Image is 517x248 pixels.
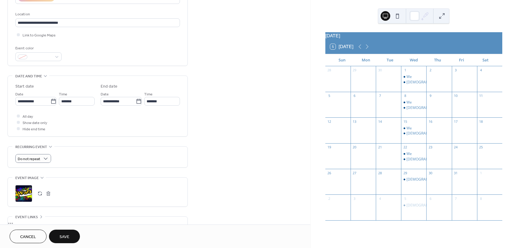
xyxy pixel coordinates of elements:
div: 13 [352,119,357,124]
div: [DEMOGRAPHIC_DATA] Studies [406,157,459,162]
div: 30 [428,171,433,175]
span: Cancel [20,234,36,240]
span: Time [59,91,67,98]
div: 11 [479,94,483,98]
span: Show date only [23,120,47,126]
div: 18 [479,119,483,124]
span: Date [15,91,23,98]
div: 29 [403,171,407,175]
div: 19 [327,145,332,150]
span: Date [101,91,109,98]
div: 14 [378,119,382,124]
span: Save [59,234,69,240]
div: We [406,151,412,157]
div: 5 [327,94,332,98]
div: 29 [352,68,357,73]
div: 1 [479,171,483,175]
div: Bible Studies [401,105,426,110]
div: Fri [450,54,474,66]
div: 16 [428,119,433,124]
button: 5[DATE] [328,42,355,51]
div: Start date [15,83,34,90]
div: 3 [454,68,458,73]
div: We [406,100,412,105]
div: ••• [8,217,187,229]
div: 21 [378,145,382,150]
div: 7 [378,94,382,98]
div: 4 [479,68,483,73]
span: Time [144,91,153,98]
div: End date [101,83,117,90]
div: ; [15,185,32,202]
span: Link to Google Maps [23,32,56,39]
div: 6 [352,94,357,98]
div: [DEMOGRAPHIC_DATA] Studies [406,203,459,208]
span: Event image [15,175,39,181]
div: Bible Studies [401,157,426,162]
div: 6 [428,196,433,201]
div: 9 [428,94,433,98]
div: [DATE] [325,32,502,39]
div: Event color [15,45,60,51]
div: 1 [403,68,407,73]
div: 10 [454,94,458,98]
div: 15 [403,119,407,124]
div: We [406,126,412,131]
div: 22 [403,145,407,150]
div: 12 [327,119,332,124]
div: 26 [327,171,332,175]
button: Save [49,230,80,243]
div: 3 [352,196,357,201]
div: 2 [428,68,433,73]
div: Mon [354,54,378,66]
div: 5 [403,196,407,201]
div: Sun [330,54,354,66]
div: Location [15,11,179,17]
div: Sat [473,54,497,66]
div: 17 [454,119,458,124]
div: 20 [352,145,357,150]
div: Thu [426,54,450,66]
div: 28 [327,68,332,73]
div: 30 [378,68,382,73]
div: 7 [454,196,458,201]
div: We [401,126,426,131]
div: 2 [327,196,332,201]
span: All day [23,113,33,120]
div: [DEMOGRAPHIC_DATA] Studies [406,105,459,110]
div: Bible Studies [401,203,426,208]
div: 25 [479,145,483,150]
div: Wed [402,54,426,66]
span: Hide end time [23,126,45,132]
div: 24 [454,145,458,150]
span: Do not repeat [18,156,40,163]
span: Event links [15,214,38,220]
div: Bible Studies [401,131,426,136]
button: Cancel [10,230,47,243]
div: We [406,74,412,79]
div: 8 [403,94,407,98]
div: We [401,74,426,79]
div: Tue [378,54,402,66]
div: 28 [378,171,382,175]
div: Bible Studies [401,177,426,182]
div: 31 [454,171,458,175]
div: We [401,100,426,105]
div: [DEMOGRAPHIC_DATA] Studies [406,177,459,182]
div: 8 [479,196,483,201]
div: 27 [352,171,357,175]
div: We [401,151,426,157]
div: 23 [428,145,433,150]
div: [DEMOGRAPHIC_DATA] Studies [406,131,459,136]
span: Recurring event [15,144,47,150]
div: [DEMOGRAPHIC_DATA] Studies [406,80,459,85]
span: Date and time [15,73,42,79]
div: 4 [378,196,382,201]
div: Bible Studies [401,80,426,85]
